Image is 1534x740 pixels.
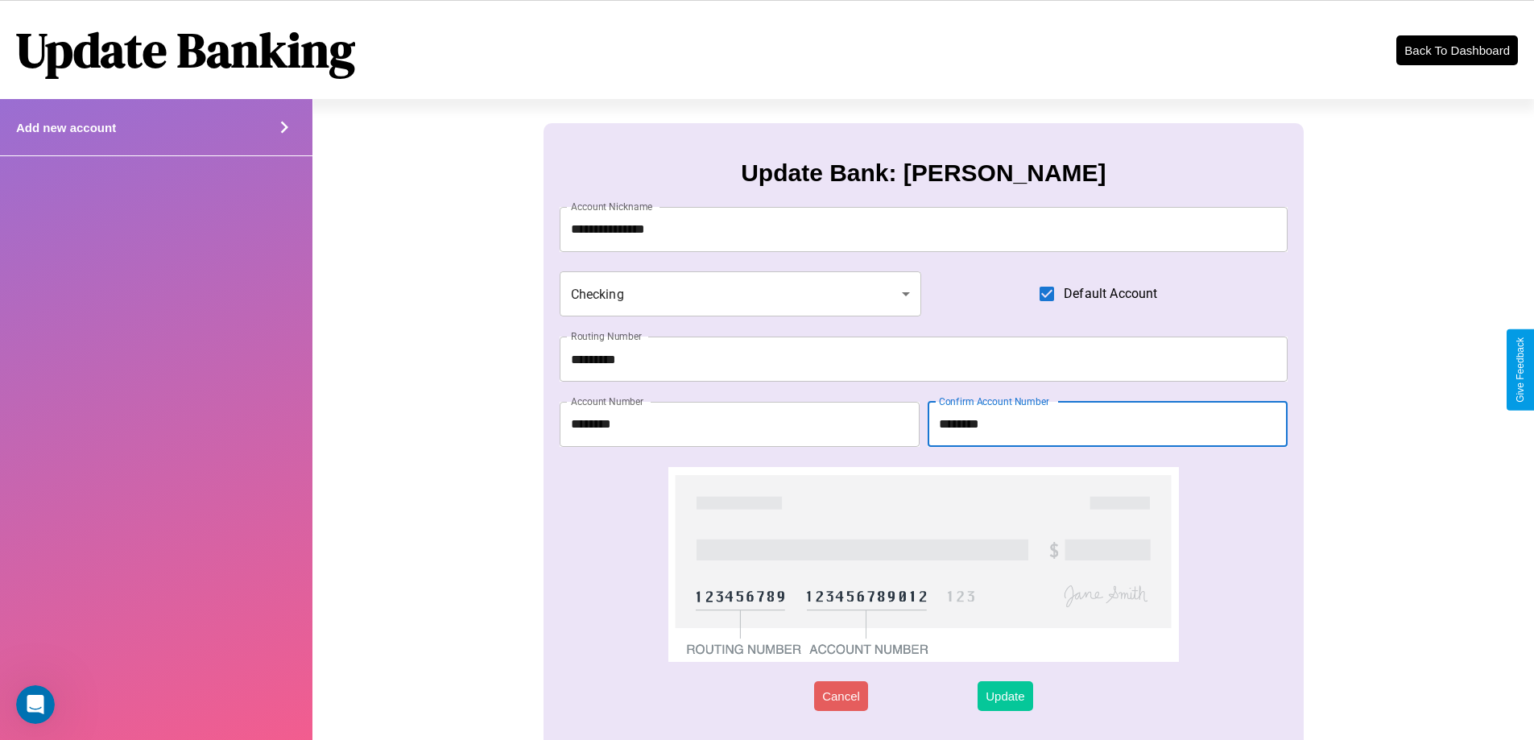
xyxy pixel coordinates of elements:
label: Routing Number [571,329,642,343]
button: Update [978,681,1032,711]
iframe: Intercom live chat [16,685,55,724]
button: Cancel [814,681,868,711]
button: Back To Dashboard [1396,35,1518,65]
label: Account Number [571,395,643,408]
h4: Add new account [16,121,116,134]
h3: Update Bank: [PERSON_NAME] [741,159,1106,187]
label: Account Nickname [571,200,653,213]
span: Default Account [1064,284,1157,304]
img: check [668,467,1178,662]
label: Confirm Account Number [939,395,1049,408]
h1: Update Banking [16,17,355,83]
div: Give Feedback [1515,337,1526,403]
div: Checking [560,271,922,316]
